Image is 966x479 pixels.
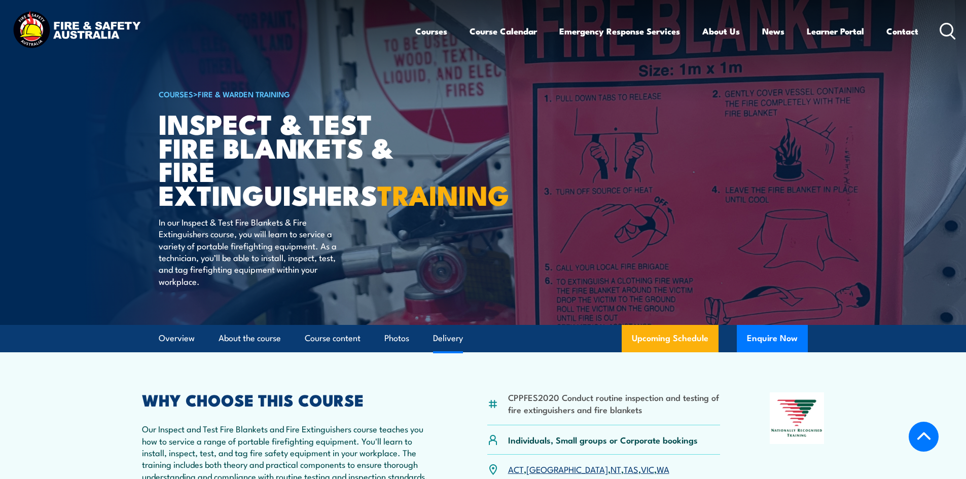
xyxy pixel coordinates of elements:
a: Delivery [433,325,463,352]
a: About Us [702,18,740,45]
a: Learner Portal [807,18,864,45]
a: COURSES [159,88,193,99]
button: Enquire Now [737,325,808,352]
a: Contact [886,18,918,45]
a: About the course [219,325,281,352]
p: In our Inspect & Test Fire Blankets & Fire Extinguishers course, you will learn to service a vari... [159,216,344,287]
p: Individuals, Small groups or Corporate bookings [508,434,698,446]
a: Photos [384,325,409,352]
a: Courses [415,18,447,45]
li: CPPFES2020 Conduct routine inspection and testing of fire extinguishers and fire blankets [508,391,721,415]
a: VIC [641,463,654,475]
img: Nationally Recognised Training logo. [770,392,825,444]
a: Course Calendar [470,18,537,45]
h6: > [159,88,409,100]
a: Fire & Warden Training [198,88,290,99]
h2: WHY CHOOSE THIS COURSE [142,392,438,407]
a: TAS [624,463,638,475]
a: [GEOGRAPHIC_DATA] [526,463,608,475]
strong: TRAINING [377,173,509,215]
h1: Inspect & Test Fire Blankets & Fire Extinguishers [159,112,409,206]
a: Overview [159,325,195,352]
a: ACT [508,463,524,475]
p: , , , , , [508,463,669,475]
a: Emergency Response Services [559,18,680,45]
a: WA [657,463,669,475]
a: Upcoming Schedule [622,325,719,352]
a: Course content [305,325,361,352]
a: News [762,18,784,45]
a: NT [611,463,621,475]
